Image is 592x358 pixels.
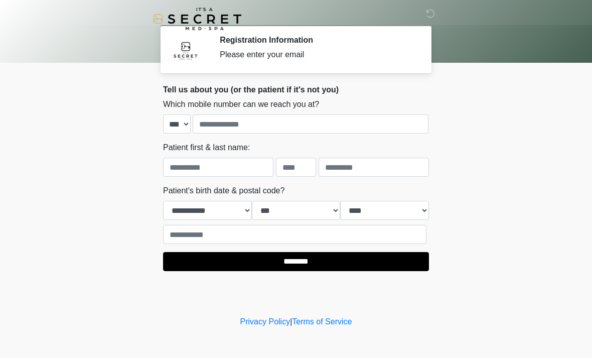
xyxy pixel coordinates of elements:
[163,85,429,94] h2: Tell us about you (or the patient if it's not you)
[240,317,290,326] a: Privacy Policy
[153,8,241,30] img: It's A Secret Med Spa Logo
[292,317,352,326] a: Terms of Service
[290,317,292,326] a: |
[163,98,319,110] label: Which mobile number can we reach you at?
[171,35,201,65] img: Agent Avatar
[220,49,414,61] div: Please enter your email
[163,185,284,197] label: Patient's birth date & postal code?
[220,35,414,45] h2: Registration Information
[163,142,250,154] label: Patient first & last name:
